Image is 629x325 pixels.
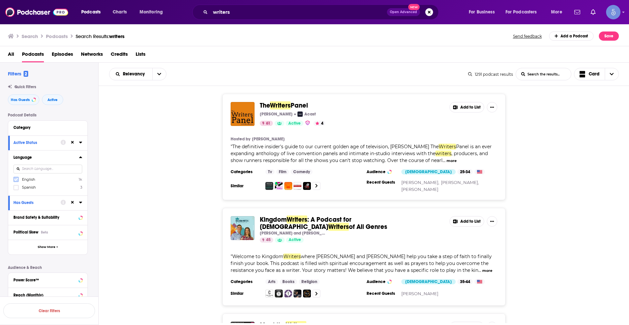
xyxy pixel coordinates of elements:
[349,223,387,231] span: of All Genres
[260,112,293,117] p: [PERSON_NAME]
[41,230,48,234] div: Beta
[42,94,63,105] button: Active
[284,182,292,190] img: Scriptnotes Podcast
[303,182,311,190] img: Act Two Podcast
[291,169,313,174] a: Comedy
[231,291,260,296] h3: Similar
[588,7,598,18] a: Show notifications dropdown
[511,33,544,39] button: Send feedback
[8,71,28,77] h2: Filters
[478,267,481,273] span: ...
[260,215,352,231] span: : A Podcast for [DEMOGRAPHIC_DATA]
[13,140,56,145] div: Active Status
[482,268,492,274] button: more
[505,8,537,17] span: For Podcasters
[109,68,166,80] h2: Choose List sort
[135,7,171,17] button: open menu
[291,101,308,110] span: Panel
[231,216,255,240] img: Kingdom Writers: A Podcast for Christian Writers of All Genres
[280,279,297,284] a: Books
[297,112,303,117] img: Acast
[439,144,456,150] span: Writers
[305,120,310,126] img: verified Badge
[367,169,396,174] h3: Audience
[13,278,77,282] div: Power Score™
[81,49,103,62] a: Networks
[449,102,484,112] button: Add to List
[387,8,420,16] button: Open AdvancedNew
[140,8,163,17] span: Monitoring
[265,182,273,190] img: Write On: A Screenwriting Podcast
[111,49,128,62] a: Credits
[13,291,82,299] button: Reach (Monthly)
[606,5,620,19] button: Show profile menu
[231,102,255,126] img: The Writers Panel
[606,5,620,19] img: User Profile
[265,279,278,284] a: Arts
[3,303,95,318] button: Clear Filters
[408,4,420,10] span: New
[303,290,311,297] a: PGN - Ministers Shows
[314,121,325,126] button: 4
[275,182,283,190] a: Children of Tendu
[449,216,484,227] button: Add to List
[299,279,320,284] a: Religion
[22,49,44,62] span: Podcasts
[275,290,283,297] img: The Discoverhope Podcast
[401,187,438,192] a: [PERSON_NAME]
[551,8,562,17] span: More
[231,144,492,163] span: "
[48,98,58,102] span: Active
[231,183,260,189] h3: Similar
[276,169,289,174] a: Film
[266,120,270,127] span: 61
[13,153,79,161] button: Language
[265,169,275,174] a: Tv
[13,293,77,297] div: Reach (Monthly)
[294,182,301,190] img: On The Page
[76,33,124,39] a: Search Results:writers
[572,7,583,18] a: Show notifications dropdown
[549,31,594,41] a: Add a Podcast
[265,290,273,297] a: The Cause Church - Brea, CA
[390,10,417,14] span: Open Advanced
[286,121,303,126] a: Active
[443,157,446,163] span: ...
[232,254,283,259] span: Welcome to Kingdom
[8,94,39,105] button: Has Guests
[14,85,36,89] span: Quick Filters
[606,5,620,19] span: Logged in as Spiral5-G1
[441,180,479,185] a: [PERSON_NAME],
[260,237,273,243] a: 45
[52,49,73,62] a: Episodes
[13,198,61,207] button: Has Guests
[401,180,439,185] a: [PERSON_NAME],
[5,6,68,18] a: Podchaser - Follow, Share and Rate Podcasts
[464,7,503,17] button: open menu
[260,121,273,126] a: 61
[284,290,292,297] img: Longview Pointcast
[13,125,78,130] div: Category
[252,136,285,142] a: [PERSON_NAME]
[199,5,445,20] div: Search podcasts, credits, & more...
[13,213,82,221] a: Brand Safety & Suitability
[22,177,35,182] span: English
[289,237,301,243] span: Active
[8,113,88,117] p: Podcast Details
[294,290,301,297] img: Lighthouse Church - Twin Falls
[108,7,131,17] a: Charts
[457,279,473,284] div: 35-44
[435,151,451,156] span: writers
[401,279,456,284] div: [DEMOGRAPHIC_DATA]
[260,101,270,110] span: The
[468,72,513,77] div: 1291 podcast results
[457,169,473,174] div: 25-34
[297,112,316,117] a: AcastAcast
